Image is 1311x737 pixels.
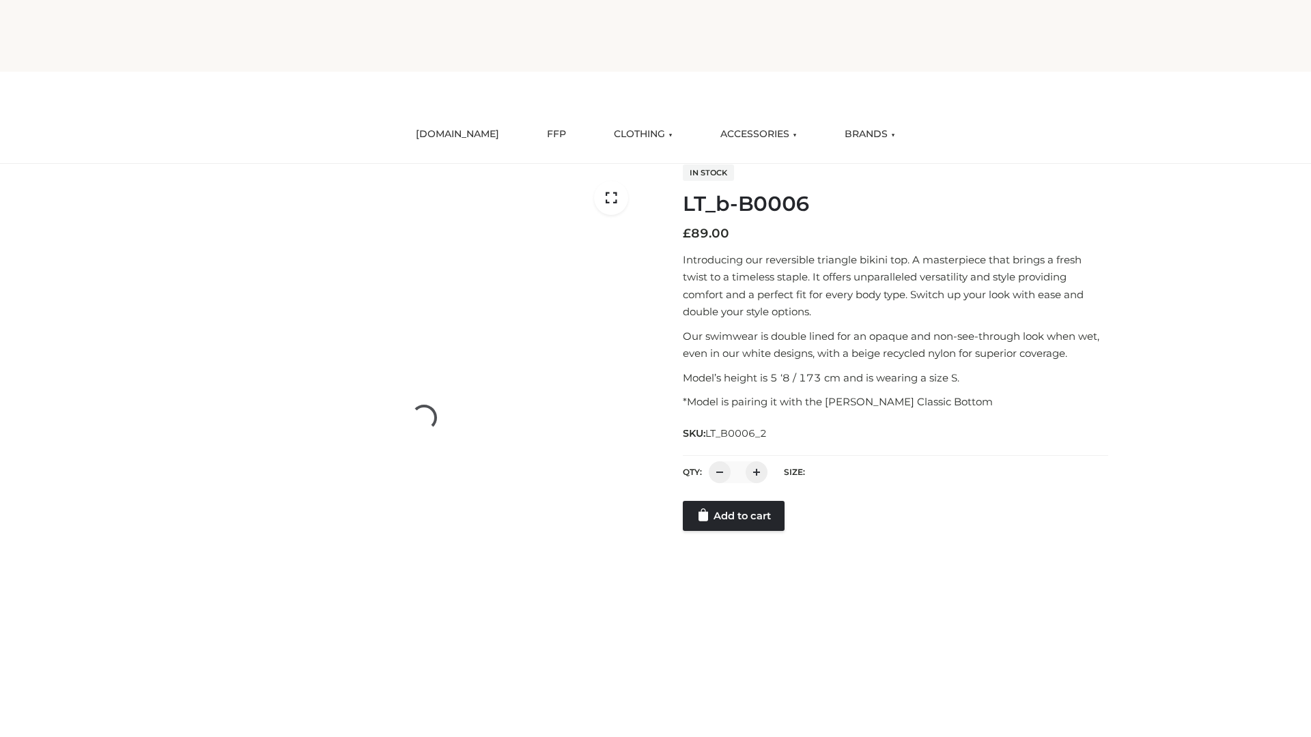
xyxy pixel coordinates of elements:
a: Add to cart [683,501,785,531]
a: CLOTHING [604,119,683,149]
label: QTY: [683,467,702,477]
a: BRANDS [834,119,905,149]
bdi: 89.00 [683,226,729,241]
span: In stock [683,164,734,181]
a: FFP [537,119,576,149]
p: Our swimwear is double lined for an opaque and non-see-through look when wet, even in our white d... [683,328,1108,362]
a: [DOMAIN_NAME] [406,119,509,149]
h1: LT_b-B0006 [683,192,1108,216]
p: Model’s height is 5 ‘8 / 173 cm and is wearing a size S. [683,369,1108,387]
span: LT_B0006_2 [705,427,767,439]
label: Size: [784,467,805,477]
span: £ [683,226,691,241]
p: *Model is pairing it with the [PERSON_NAME] Classic Bottom [683,393,1108,411]
p: Introducing our reversible triangle bikini top. A masterpiece that brings a fresh twist to a time... [683,251,1108,321]
a: ACCESSORIES [710,119,807,149]
span: SKU: [683,425,768,442]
